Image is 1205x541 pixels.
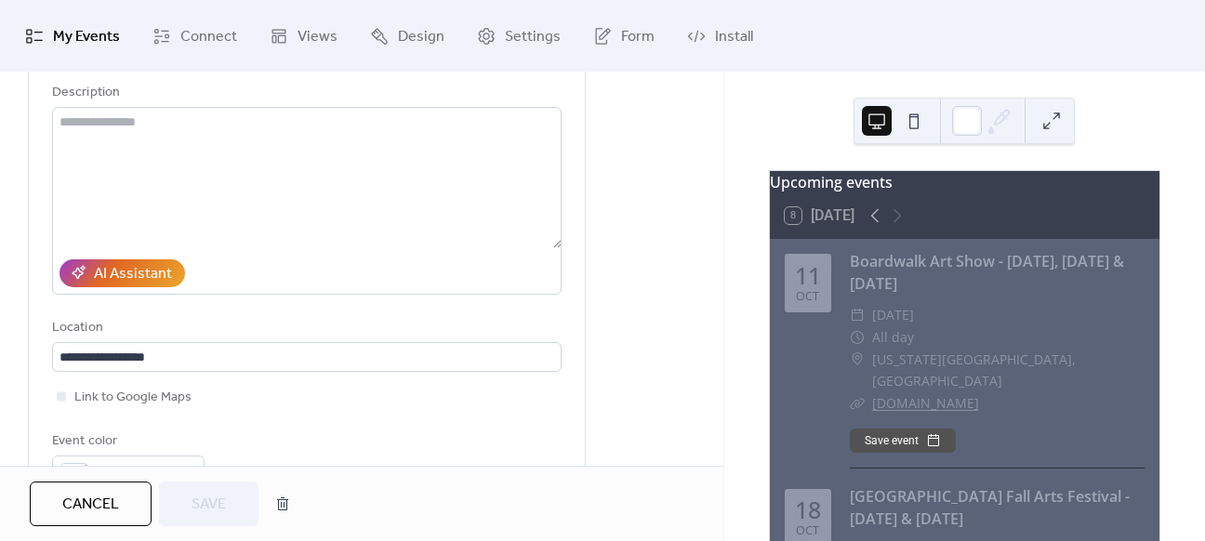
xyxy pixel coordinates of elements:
div: ​ [850,349,865,371]
div: 11 [795,264,821,287]
a: Settings [463,7,575,64]
span: [US_STATE][GEOGRAPHIC_DATA], [GEOGRAPHIC_DATA] [872,349,1145,393]
span: Install [715,22,753,51]
span: Link to Google Maps [74,387,192,409]
div: Upcoming events [770,171,1159,193]
button: Cancel [30,482,152,526]
span: All day [872,326,914,349]
div: Description [52,82,558,104]
div: Location [52,317,558,339]
a: Connect [139,7,251,64]
a: Boardwalk Art Show - [DATE], [DATE] & [DATE] [850,251,1124,294]
a: Install [673,7,767,64]
div: ​ [850,326,865,349]
div: ​ [850,392,865,415]
a: My Events [11,7,134,64]
a: Form [579,7,669,64]
div: Event color [52,430,201,453]
span: My Events [53,22,120,51]
button: Save event [850,429,956,453]
span: [DATE] [872,304,914,326]
span: Connect [180,22,237,51]
div: 18 [795,498,821,521]
div: Oct [796,525,819,537]
span: Design [398,22,444,51]
div: ​ [850,304,865,326]
a: Views [256,7,351,64]
a: [GEOGRAPHIC_DATA] Fall Arts Festival - [DATE] & [DATE] [850,486,1130,529]
span: Settings [505,22,561,51]
div: AI Assistant [94,263,172,285]
span: Form [621,22,655,51]
a: [DOMAIN_NAME] [872,394,979,412]
span: Views [298,22,338,51]
div: Oct [796,291,819,303]
a: Design [356,7,458,64]
span: Cancel [62,494,119,516]
button: AI Assistant [60,259,185,287]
